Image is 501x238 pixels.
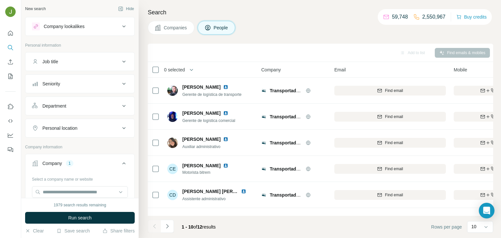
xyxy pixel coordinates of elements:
[5,56,16,68] button: Enrich CSV
[261,88,266,93] img: Logo of Transportadora Verdes Campos
[167,138,178,148] img: Avatar
[261,192,266,198] img: Logo of Transportadora Verdes Campos
[422,13,446,21] p: 2,550,967
[182,189,260,194] span: [PERSON_NAME] [PERSON_NAME]
[334,138,446,148] button: Find email
[5,7,16,17] img: Avatar
[25,54,134,69] button: Job title
[182,110,220,116] span: [PERSON_NAME]
[182,215,220,221] span: [PERSON_NAME]
[223,137,228,142] img: LinkedIn logo
[431,224,462,230] span: Rows per page
[454,67,467,73] span: Mobile
[42,160,62,167] div: Company
[182,144,220,149] span: Auxiliar administrativo
[5,42,16,53] button: Search
[167,164,178,174] div: CE
[5,129,16,141] button: Dashboard
[25,144,135,150] p: Company information
[385,88,403,94] span: Find email
[25,98,134,114] button: Department
[223,215,228,220] img: LinkedIn logo
[223,84,228,90] img: LinkedIn logo
[5,115,16,127] button: Use Surfe API
[42,103,66,109] div: Department
[261,67,281,73] span: Company
[68,215,92,221] span: Run search
[25,76,134,92] button: Seniority
[164,24,188,31] span: Companies
[25,156,134,174] button: Company1
[182,92,241,97] span: Gerente de logística de transporte
[385,166,403,172] span: Find email
[25,228,44,234] button: Clear
[270,192,359,198] span: Transportadora Verdes [PERSON_NAME]
[56,228,90,234] button: Save search
[270,88,359,93] span: Transportadora Verdes [PERSON_NAME]
[25,212,135,224] button: Run search
[5,144,16,156] button: Feedback
[261,114,266,119] img: Logo of Transportadora Verdes Campos
[5,27,16,39] button: Quick start
[25,42,135,48] p: Personal information
[385,192,403,198] span: Find email
[197,224,203,230] span: 12
[32,174,128,182] div: Select a company name or website
[241,189,246,194] img: LinkedIn logo
[270,114,359,119] span: Transportadora Verdes [PERSON_NAME]
[334,112,446,122] button: Find email
[167,112,178,122] img: Avatar
[25,19,134,34] button: Company lookalikes
[66,160,73,166] div: 1
[479,203,494,218] div: Open Intercom Messenger
[167,216,178,226] img: Avatar
[261,166,266,171] img: Logo of Transportadora Verdes Campos
[182,163,220,168] span: [PERSON_NAME]
[261,140,266,145] img: Logo of Transportadora Verdes Campos
[214,24,229,31] span: People
[392,13,408,21] p: 59,748
[42,81,60,87] div: Seniority
[54,202,106,208] div: 1979 search results remaining
[193,224,197,230] span: of
[270,140,359,145] span: Transportadora Verdes [PERSON_NAME]
[182,84,220,90] span: [PERSON_NAME]
[182,224,216,230] span: results
[5,70,16,82] button: My lists
[102,228,135,234] button: Share filters
[42,125,77,131] div: Personal location
[167,85,178,96] img: Avatar
[5,101,16,112] button: Use Surfe on LinkedIn
[42,58,58,65] div: Job title
[148,8,493,17] h4: Search
[334,164,446,174] button: Find email
[25,120,134,136] button: Personal location
[164,67,185,73] span: 0 selected
[161,220,174,233] button: Navigate to next page
[334,86,446,96] button: Find email
[182,170,236,175] span: Motorista bitrem
[223,111,228,116] img: LinkedIn logo
[182,136,220,142] span: [PERSON_NAME]
[114,4,139,14] button: Hide
[471,223,477,230] p: 10
[223,163,228,168] img: LinkedIn logo
[167,190,178,200] div: CD
[456,12,487,22] button: Buy credits
[270,166,359,171] span: Transportadora Verdes [PERSON_NAME]
[25,6,46,12] div: New search
[334,67,346,73] span: Email
[182,197,226,201] span: Assistente administrativo
[385,114,403,120] span: Find email
[44,23,84,30] div: Company lookalikes
[334,190,446,200] button: Find email
[182,118,235,123] span: Gerente de logística comercial
[385,140,403,146] span: Find email
[182,224,193,230] span: 1 - 10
